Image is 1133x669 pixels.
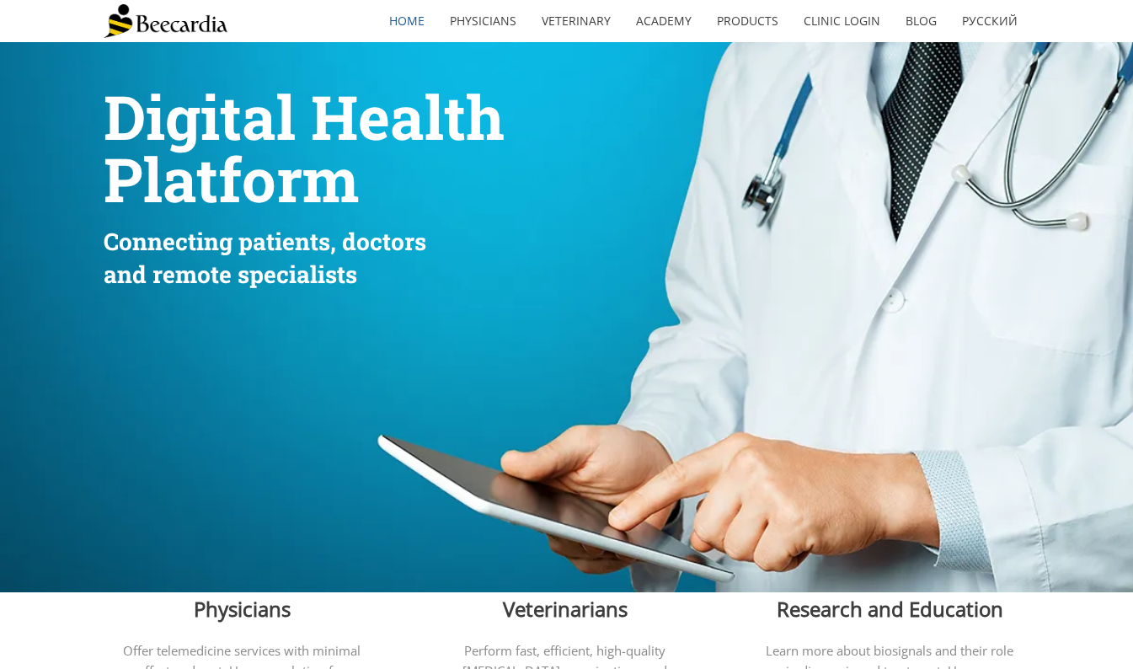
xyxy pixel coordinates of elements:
[529,2,623,40] a: Veterinary
[704,2,791,40] a: Products
[791,2,893,40] a: Clinic Login
[104,259,357,290] span: and remote specialists
[104,139,359,219] span: Platform
[777,595,1003,623] span: Research and Education
[377,2,437,40] a: home
[104,4,227,38] img: Beecardia
[893,2,949,40] a: Blog
[104,77,505,157] span: Digital Health
[949,2,1030,40] a: Русский
[503,595,628,623] span: Veterinarians
[437,2,529,40] a: Physicians
[194,595,291,623] span: Physicians
[623,2,704,40] a: Academy
[104,226,426,257] span: Connecting patients, doctors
